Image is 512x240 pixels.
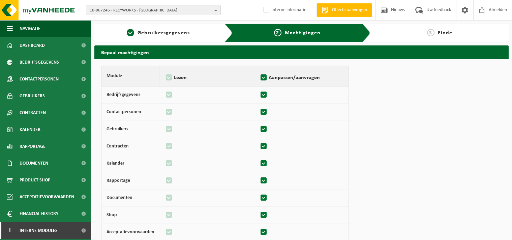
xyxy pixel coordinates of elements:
[127,29,134,36] span: 1
[138,30,190,36] span: Gebruikersgegevens
[20,138,46,155] span: Rapportage
[7,222,13,239] span: I
[107,161,124,166] strong: Kalender
[20,188,74,205] span: Acceptatievoorwaarden
[90,5,212,15] span: 10-967246 - RECYWORKS - [GEOGRAPHIC_DATA]
[107,195,132,200] strong: Documenten
[20,104,46,121] span: Contracten
[20,172,50,188] span: Product Shop
[20,54,59,71] span: Bedrijfsgegevens
[20,20,40,37] span: Navigatie
[107,178,130,183] strong: Rapportage
[86,5,221,15] button: 10-967246 - RECYWORKS - [GEOGRAPHIC_DATA]
[107,212,117,217] strong: Shop
[438,30,452,36] span: Einde
[330,7,369,13] span: Offerte aanvragen
[20,155,48,172] span: Documenten
[94,45,509,59] h2: Bepaal machtigingen
[285,30,321,36] span: Machtigingen
[259,73,343,83] label: Aanpassen/aanvragen
[427,29,434,36] span: 3
[107,109,141,114] strong: Contactpersonen
[98,29,219,37] a: 1Gebruikersgegevens
[164,73,249,83] label: Lezen
[20,37,45,54] span: Dashboard
[20,121,40,138] span: Kalender
[20,88,45,104] span: Gebruikers
[20,71,59,88] span: Contactpersonen
[107,230,154,235] strong: Acceptatievoorwaarden
[20,222,58,239] span: Interne modules
[107,92,141,97] strong: Bedrijfsgegevens
[107,127,128,132] strong: Gebruikers
[107,144,129,149] strong: Contracten
[101,66,159,87] th: Module
[262,5,306,15] label: Interne informatie
[20,205,58,222] span: Financial History
[274,29,281,36] span: 2
[317,3,372,17] a: Offerte aanvragen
